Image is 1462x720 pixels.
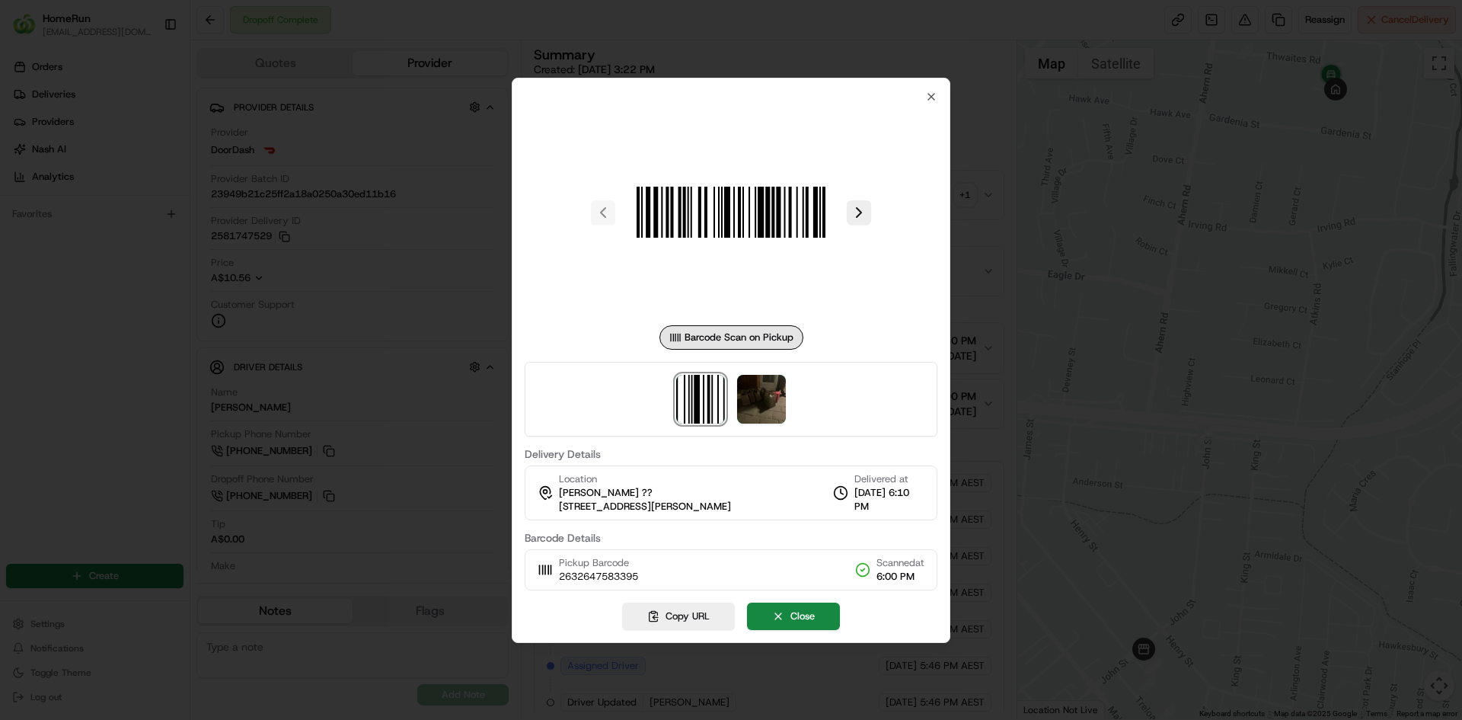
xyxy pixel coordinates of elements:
[559,570,638,584] span: 2632647583395
[854,472,924,486] span: Delivered at
[559,500,731,514] span: [STREET_ADDRESS][PERSON_NAME]
[622,603,735,630] button: Copy URL
[659,325,803,350] div: Barcode Scan on Pickup
[559,486,653,500] span: [PERSON_NAME] ??
[676,375,725,424] img: barcode_scan_on_pickup image
[747,603,840,630] button: Close
[854,486,924,514] span: [DATE] 6:10 PM
[525,533,937,543] label: Barcode Details
[621,103,841,322] img: barcode_scan_on_pickup image
[737,375,786,424] img: photo_proof_of_delivery image
[876,556,924,570] span: Scanned at
[559,556,638,570] span: Pickup Barcode
[559,472,597,486] span: Location
[525,449,937,459] label: Delivery Details
[876,570,924,584] span: 6:00 PM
